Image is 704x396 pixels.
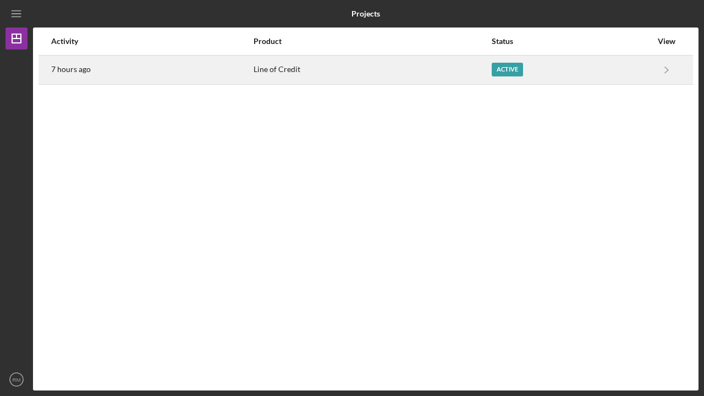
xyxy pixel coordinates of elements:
text: RM [13,377,21,383]
div: Activity [51,37,252,46]
div: Product [254,37,491,46]
div: Status [492,37,652,46]
div: Line of Credit [254,56,491,84]
div: Active [492,63,523,76]
button: RM [5,369,28,391]
time: 2025-10-09 15:59 [51,65,91,74]
b: Projects [351,9,380,18]
div: View [653,37,680,46]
